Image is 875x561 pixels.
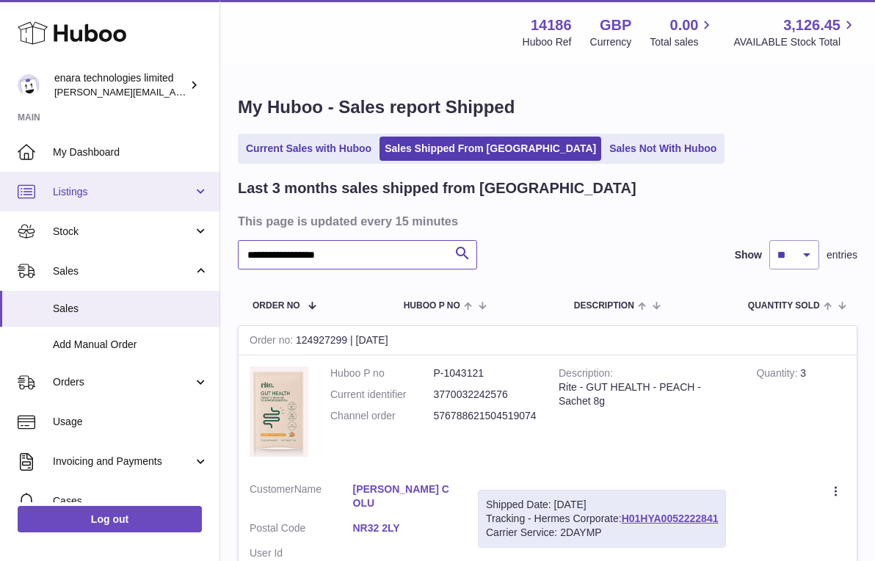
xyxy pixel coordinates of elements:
[253,301,300,311] span: Order No
[53,145,208,159] span: My Dashboard
[733,35,857,49] span: AVAILABLE Stock Total
[590,35,632,49] div: Currency
[241,137,377,161] a: Current Sales with Huboo
[733,15,857,49] a: 3,126.45 AVAILABLE Stock Total
[380,137,601,161] a: Sales Shipped From [GEOGRAPHIC_DATA]
[330,409,434,423] dt: Channel order
[559,380,734,408] div: Rite - GUT HEALTH - PEACH - Sachet 8g
[54,86,294,98] span: [PERSON_NAME][EMAIL_ADDRESS][DOMAIN_NAME]
[478,490,726,548] div: Tracking - Hermes Corporate:
[250,482,353,514] dt: Name
[18,74,40,96] img: Dee@enara.co
[330,388,434,402] dt: Current identifier
[53,185,193,199] span: Listings
[827,248,857,262] span: entries
[54,71,186,99] div: enara technologies limited
[434,409,537,423] dd: 576788621504519074
[604,137,722,161] a: Sales Not With Huboo
[250,521,353,539] dt: Postal Code
[238,95,857,119] h1: My Huboo - Sales report Shipped
[53,375,193,389] span: Orders
[756,367,800,383] strong: Quantity
[434,388,537,402] dd: 3770032242576
[239,326,857,355] div: 124927299 | [DATE]
[250,334,296,350] strong: Order no
[574,301,634,311] span: Description
[600,15,631,35] strong: GBP
[53,338,208,352] span: Add Manual Order
[745,355,857,471] td: 3
[486,526,718,540] div: Carrier Service: 2DAYMP
[559,367,613,383] strong: Description
[353,482,457,510] a: [PERSON_NAME] COLU
[238,213,854,229] h3: This page is updated every 15 minutes
[434,366,537,380] dd: P-1043121
[650,35,715,49] span: Total sales
[53,415,208,429] span: Usage
[486,498,718,512] div: Shipped Date: [DATE]
[238,178,636,198] h2: Last 3 months sales shipped from [GEOGRAPHIC_DATA]
[250,366,308,457] img: 1746024061.jpeg
[531,15,572,35] strong: 14186
[650,15,715,49] a: 0.00 Total sales
[250,483,294,495] span: Customer
[353,521,457,535] a: NR32 2LY
[404,301,460,311] span: Huboo P no
[783,15,840,35] span: 3,126.45
[670,15,699,35] span: 0.00
[622,513,719,524] a: H01HYA0052222841
[330,366,434,380] dt: Huboo P no
[250,546,353,560] dt: User Id
[53,225,193,239] span: Stock
[748,301,820,311] span: Quantity Sold
[53,264,193,278] span: Sales
[18,506,202,532] a: Log out
[735,248,762,262] label: Show
[523,35,572,49] div: Huboo Ref
[53,455,193,468] span: Invoicing and Payments
[53,494,208,508] span: Cases
[53,302,208,316] span: Sales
